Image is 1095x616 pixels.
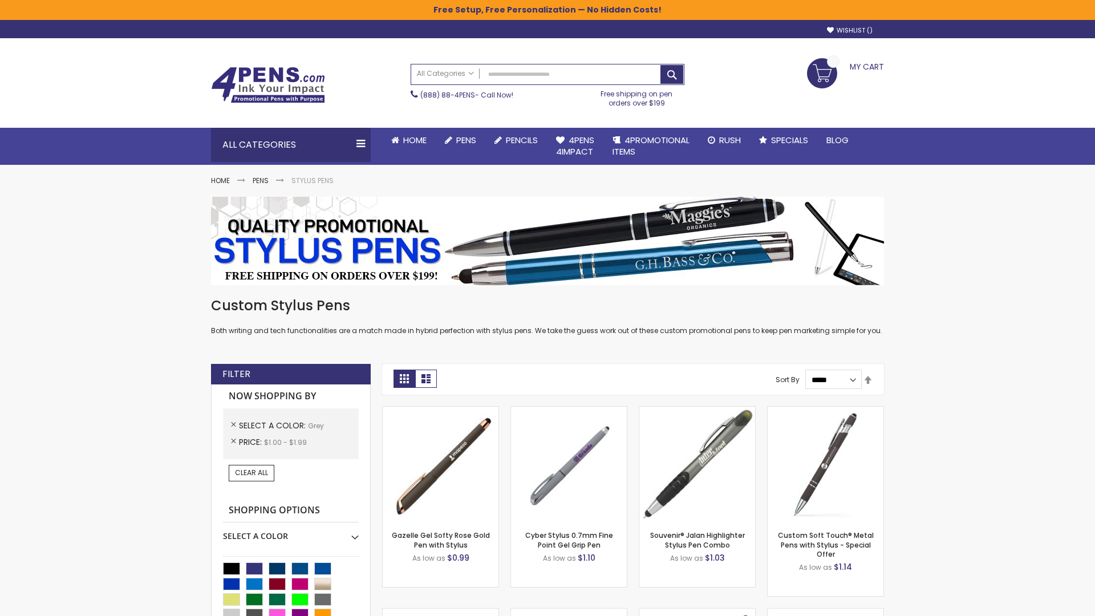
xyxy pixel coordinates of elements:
[235,468,268,477] span: Clear All
[403,134,427,146] span: Home
[543,553,576,563] span: As low as
[420,90,513,100] span: - Call Now!
[771,134,808,146] span: Specials
[211,197,884,285] img: Stylus Pens
[223,384,359,408] strong: Now Shopping by
[511,407,627,522] img: Cyber Stylus 0.7mm Fine Point Gel Grip Pen-Grey
[394,370,415,388] strong: Grid
[392,530,490,549] a: Gazelle Gel Softy Rose Gold Pen with Stylus
[776,375,800,384] label: Sort By
[639,406,755,416] a: Souvenir® Jalan Highlighter Stylus Pen Combo-Grey
[264,437,307,447] span: $1.00 - $1.99
[699,128,750,153] a: Rush
[768,406,883,416] a: Custom Soft Touch® Metal Pens with Stylus-Grey
[485,128,547,153] a: Pencils
[229,465,274,481] a: Clear All
[511,406,627,416] a: Cyber Stylus 0.7mm Fine Point Gel Grip Pen-Grey
[834,561,852,573] span: $1.14
[556,134,594,157] span: 4Pens 4impact
[547,128,603,165] a: 4Pens4impact
[308,421,324,431] span: Grey
[291,176,334,185] strong: Stylus Pens
[223,499,359,523] strong: Shopping Options
[826,134,849,146] span: Blog
[639,407,755,522] img: Souvenir® Jalan Highlighter Stylus Pen Combo-Grey
[211,128,371,162] div: All Categories
[383,406,498,416] a: Gazelle Gel Softy Rose Gold Pen with Stylus-Grey
[420,90,475,100] a: (888) 88-4PENS
[817,128,858,153] a: Blog
[382,128,436,153] a: Home
[578,552,595,564] span: $1.10
[750,128,817,153] a: Specials
[603,128,699,165] a: 4PROMOTIONALITEMS
[417,69,474,78] span: All Categories
[613,134,690,157] span: 4PROMOTIONAL ITEMS
[719,134,741,146] span: Rush
[211,297,884,315] h1: Custom Stylus Pens
[705,552,725,564] span: $1.03
[411,64,480,83] a: All Categories
[239,436,264,448] span: Price
[670,553,703,563] span: As low as
[222,368,250,380] strong: Filter
[412,553,445,563] span: As low as
[799,562,832,572] span: As low as
[589,85,685,108] div: Free shipping on pen orders over $199
[506,134,538,146] span: Pencils
[525,530,613,549] a: Cyber Stylus 0.7mm Fine Point Gel Grip Pen
[223,522,359,542] div: Select A Color
[239,420,308,431] span: Select A Color
[778,530,874,558] a: Custom Soft Touch® Metal Pens with Stylus - Special Offer
[383,407,498,522] img: Gazelle Gel Softy Rose Gold Pen with Stylus-Grey
[827,26,873,35] a: Wishlist
[211,67,325,103] img: 4Pens Custom Pens and Promotional Products
[436,128,485,153] a: Pens
[650,530,745,549] a: Souvenir® Jalan Highlighter Stylus Pen Combo
[211,176,230,185] a: Home
[211,297,884,336] div: Both writing and tech functionalities are a match made in hybrid perfection with stylus pens. We ...
[456,134,476,146] span: Pens
[447,552,469,564] span: $0.99
[253,176,269,185] a: Pens
[768,407,883,522] img: Custom Soft Touch® Metal Pens with Stylus-Grey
